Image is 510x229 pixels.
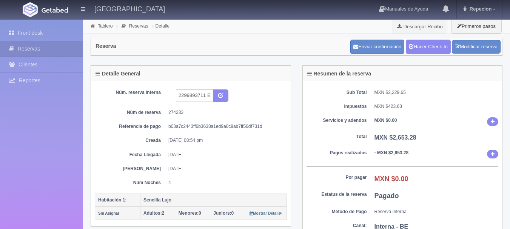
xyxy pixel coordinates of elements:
[129,23,148,29] a: Reservas
[374,118,397,123] b: MXN $0.00
[98,23,112,29] a: Tablero
[179,211,199,216] strong: Menores:
[374,175,408,183] b: MXN $0.00
[100,180,161,186] dt: Núm Noches
[374,209,499,215] dd: Reserva Interna
[98,211,119,215] small: Sin Asignar
[143,211,162,216] strong: Adultos:
[94,4,165,13] h4: [GEOGRAPHIC_DATA]
[100,166,161,172] dt: [PERSON_NAME]
[307,89,367,96] dt: Sub Total
[406,40,451,54] a: Hacer Check-In
[350,40,404,54] button: Enviar confirmación
[168,123,281,130] dd: b03a7c2443ff6b3638a1ed9a0c9ab7ff56df731d
[250,211,282,216] a: Mostrar Detalle
[168,152,281,158] dd: [DATE]
[393,19,447,34] a: Descargar Recibo
[168,166,281,172] dd: [DATE]
[307,117,367,124] dt: Servicios y adendos
[307,134,367,140] dt: Total
[96,71,140,77] h4: Detalle General
[307,150,367,156] dt: Pagos realizados
[307,209,367,215] dt: Método de Pago
[374,89,499,96] dd: MXN $2,229.65
[452,40,501,54] a: Modificar reserva
[100,109,161,116] dt: Núm de reserva
[451,19,502,34] button: Primeros pasos
[150,22,171,29] li: Detalle
[98,197,126,203] b: Habitación 1:
[307,174,367,181] dt: Por pagar
[140,194,287,207] th: Sencilla Lujo
[374,103,499,110] dd: MXN $423.63
[100,137,161,144] dt: Creada
[307,103,367,110] dt: Impuestos
[96,43,116,49] h4: Reserva
[42,7,68,13] img: Getabed
[100,152,161,158] dt: Fecha Llegada
[307,191,367,198] dt: Estatus de la reserva
[179,211,201,216] span: 0
[213,211,234,216] span: 0
[100,123,161,130] dt: Referencia de pago
[374,134,416,141] b: MXN $2,653.28
[168,109,281,116] dd: 274233
[307,71,371,77] h4: Resumen de la reserva
[307,223,367,229] dt: Canal:
[100,89,161,96] dt: Núm. reserva interna
[143,211,164,216] span: 2
[168,180,281,186] dd: 4
[23,2,38,17] img: Getabed
[374,192,399,200] b: Pagado
[213,211,231,216] strong: Juniors:
[374,150,409,155] b: - MXN $2,653.28
[168,137,281,144] dd: [DATE] 08:54 pm
[468,6,492,12] span: Repecion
